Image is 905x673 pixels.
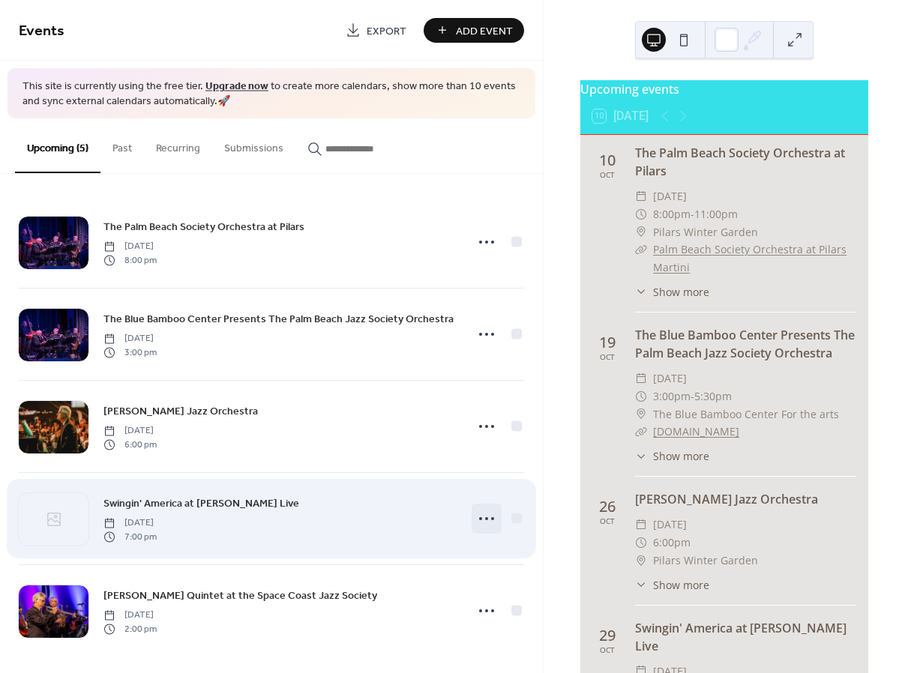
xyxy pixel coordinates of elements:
div: ​ [635,423,647,441]
a: Palm Beach Society Orchestra at Pilars Martini [653,242,847,274]
div: ​ [635,577,647,593]
span: Show more [653,577,709,593]
span: [DATE] [103,609,157,622]
span: Swingin' America at [PERSON_NAME] Live [103,496,299,512]
div: [PERSON_NAME] Jazz Orchestra [635,490,856,508]
div: Oct [600,353,615,360]
div: 19 [599,335,616,350]
div: ​ [635,369,647,387]
div: ​ [635,387,647,405]
span: Pilars Winter Garden [653,223,758,241]
span: Events [19,16,64,46]
button: Recurring [144,118,212,172]
div: ​ [635,241,647,259]
a: [PERSON_NAME] Jazz Orchestra [103,402,258,420]
span: Show more [653,448,709,464]
div: ​ [635,284,647,300]
span: [DATE] [653,369,687,387]
span: 8:00 pm [103,253,157,267]
div: ​ [635,552,647,570]
span: 3:00 pm [103,345,157,359]
div: ​ [635,516,647,534]
button: Submissions [212,118,295,172]
div: ​ [635,405,647,423]
div: ​ [635,448,647,464]
div: ​ [635,187,647,205]
span: 7:00 pm [103,530,157,543]
div: ​ [635,205,647,223]
span: Add Event [456,23,513,39]
button: ​Show more [635,448,709,464]
div: 29 [599,628,616,643]
span: 5:30pm [694,387,732,405]
span: [PERSON_NAME] Jazz Orchestra [103,404,258,420]
span: 3:00pm [653,387,691,405]
button: Add Event [424,18,524,43]
div: Oct [600,171,615,178]
span: [DATE] [103,332,157,345]
div: ​ [635,534,647,552]
span: 6:00 pm [103,438,157,451]
span: [DATE] [653,187,687,205]
span: 8:00pm [653,205,691,223]
span: The Blue Bamboo Center For the arts [653,405,839,423]
span: The Palm Beach Society Orchestra at Pilars [103,220,304,235]
span: - [691,205,694,223]
span: Show more [653,284,709,300]
div: Oct [600,646,615,654]
span: The Blue Bamboo Center Presents The Palm Beach Jazz Society Orchestra [103,312,454,328]
button: Upcoming (5) [15,118,100,173]
button: ​Show more [635,284,709,300]
div: 26 [599,499,616,514]
span: Pilars Winter Garden [653,552,758,570]
a: [PERSON_NAME] Quintet at the Space Coast Jazz Society [103,587,377,604]
span: [DATE] [103,516,157,530]
span: [DATE] [653,516,687,534]
span: - [691,387,694,405]
span: [PERSON_NAME] Quintet at the Space Coast Jazz Society [103,588,377,604]
span: [DATE] [103,424,157,438]
button: Past [100,118,144,172]
div: 10 [599,153,616,168]
span: This site is currently using the free tier. to create more calendars, show more than 10 events an... [22,79,520,109]
button: ​Show more [635,577,709,593]
a: Swingin' America at [PERSON_NAME] Live [635,620,847,654]
a: Export [334,18,418,43]
div: Oct [600,517,615,525]
a: The Palm Beach Society Orchestra at Pilars [103,218,304,235]
span: 2:00 pm [103,622,157,636]
span: [DATE] [103,240,157,253]
div: ​ [635,223,647,241]
span: 6:00pm [653,534,691,552]
a: Swingin' America at [PERSON_NAME] Live [103,495,299,512]
div: Upcoming events [580,80,868,98]
a: Upgrade now [205,76,268,97]
span: 11:00pm [694,205,738,223]
a: The Blue Bamboo Center Presents The Palm Beach Jazz Society Orchestra [635,327,855,361]
a: The Blue Bamboo Center Presents The Palm Beach Jazz Society Orchestra [103,310,454,328]
span: Export [367,23,406,39]
a: [DOMAIN_NAME] [653,424,739,438]
a: The Palm Beach Society Orchestra at Pilars [635,145,845,179]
